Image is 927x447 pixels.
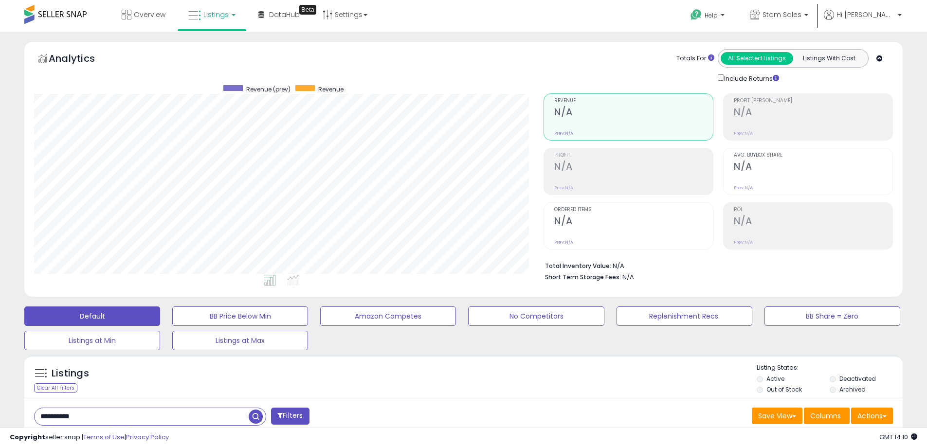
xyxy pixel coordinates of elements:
[49,52,114,68] h5: Analytics
[320,306,456,326] button: Amazon Competes
[545,273,621,281] b: Short Term Storage Fees:
[763,10,801,19] span: Stam Sales
[554,185,573,191] small: Prev: N/A
[545,259,886,271] li: N/A
[824,10,902,32] a: Hi [PERSON_NAME]
[554,207,713,213] span: Ordered Items
[734,98,892,104] span: Profit [PERSON_NAME]
[766,375,784,383] label: Active
[134,10,165,19] span: Overview
[554,130,573,136] small: Prev: N/A
[318,85,344,93] span: Revenue
[734,153,892,158] span: Avg. Buybox Share
[299,5,316,15] div: Tooltip anchor
[721,52,793,65] button: All Selected Listings
[851,408,893,424] button: Actions
[554,98,713,104] span: Revenue
[554,161,713,174] h2: N/A
[734,130,753,136] small: Prev: N/A
[554,239,573,245] small: Prev: N/A
[710,72,791,84] div: Include Returns
[839,385,866,393] label: Archived
[734,215,892,229] h2: N/A
[24,331,160,350] button: Listings at Min
[804,408,850,424] button: Columns
[10,432,45,442] strong: Copyright
[203,10,229,19] span: Listings
[172,306,308,326] button: BB Price Below Min
[554,107,713,120] h2: N/A
[10,433,169,442] div: seller snap | |
[757,363,903,373] p: Listing States:
[246,85,291,93] span: Revenue (prev)
[269,10,300,19] span: DataHub
[690,9,702,21] i: Get Help
[734,239,753,245] small: Prev: N/A
[734,207,892,213] span: ROI
[83,432,125,442] a: Terms of Use
[52,367,89,380] h5: Listings
[554,153,713,158] span: Profit
[617,306,752,326] button: Replenishment Recs.
[126,432,169,442] a: Privacy Policy
[734,185,753,191] small: Prev: N/A
[836,10,895,19] span: Hi [PERSON_NAME]
[271,408,309,425] button: Filters
[764,306,900,326] button: BB Share = Zero
[554,215,713,229] h2: N/A
[793,52,865,65] button: Listings With Cost
[879,432,917,442] span: 2025-08-13 14:10 GMT
[622,272,634,282] span: N/A
[172,331,308,350] button: Listings at Max
[734,107,892,120] h2: N/A
[752,408,802,424] button: Save View
[734,161,892,174] h2: N/A
[839,375,876,383] label: Deactivated
[468,306,604,326] button: No Competitors
[545,262,611,270] b: Total Inventory Value:
[24,306,160,326] button: Default
[34,383,77,393] div: Clear All Filters
[766,385,802,393] label: Out of Stock
[705,11,718,19] span: Help
[676,54,714,63] div: Totals For
[810,411,841,421] span: Columns
[683,1,734,32] a: Help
